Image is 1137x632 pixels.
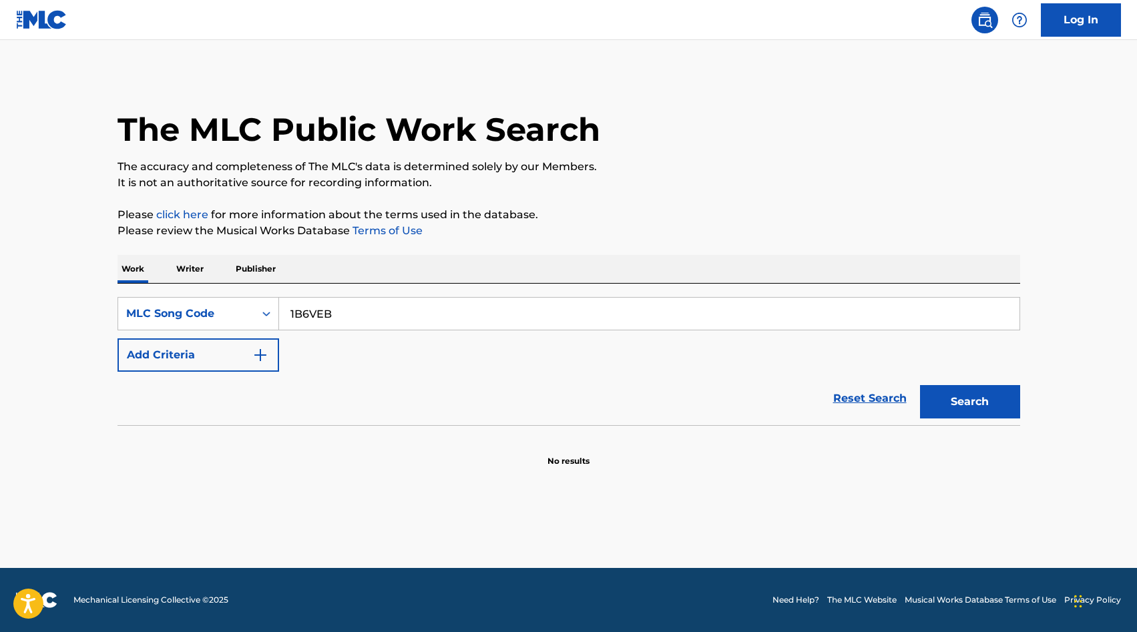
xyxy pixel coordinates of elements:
p: It is not an authoritative source for recording information. [118,175,1020,191]
div: Help [1006,7,1033,33]
a: Terms of Use [350,224,423,237]
a: Reset Search [827,384,913,413]
button: Search [920,385,1020,418]
div: MLC Song Code [126,306,246,322]
a: Musical Works Database Terms of Use [905,594,1056,606]
a: Privacy Policy [1064,594,1121,606]
a: Need Help? [772,594,819,606]
a: Public Search [971,7,998,33]
iframe: Chat Widget [1070,568,1137,632]
a: The MLC Website [827,594,897,606]
div: Arrastrar [1074,581,1082,621]
a: click here [156,208,208,221]
p: Please for more information about the terms used in the database. [118,207,1020,223]
form: Search Form [118,297,1020,425]
div: Widget de chat [1070,568,1137,632]
h1: The MLC Public Work Search [118,109,600,149]
p: Please review the Musical Works Database [118,223,1020,239]
img: MLC Logo [16,10,67,29]
img: logo [16,592,57,608]
img: help [1011,12,1028,28]
p: The accuracy and completeness of The MLC's data is determined solely by our Members. [118,159,1020,175]
p: Publisher [232,255,280,283]
p: Work [118,255,148,283]
span: Mechanical Licensing Collective © 2025 [73,594,228,606]
img: 9d2ae6d4665cec9f34b9.svg [252,347,268,363]
p: Writer [172,255,208,283]
p: No results [547,439,590,467]
button: Add Criteria [118,338,279,372]
img: search [977,12,993,28]
a: Log In [1041,3,1121,37]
